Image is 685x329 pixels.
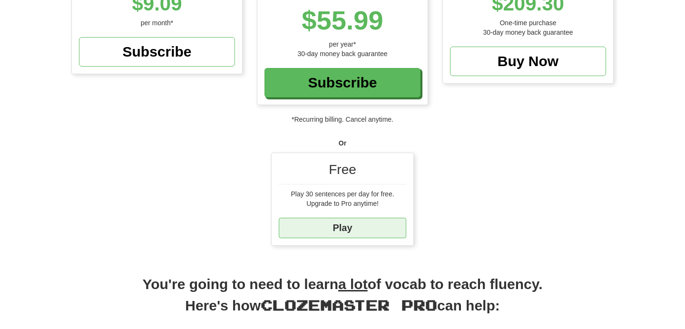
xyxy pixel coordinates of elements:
div: Upgrade to Pro anytime! [279,199,406,208]
div: 30-day money back guarantee [450,28,606,37]
strong: Or [339,139,346,147]
div: 30-day money back guarantee [264,49,421,58]
a: Subscribe [79,37,235,67]
a: Buy Now [450,47,606,76]
a: Play [279,218,406,238]
div: per year* [264,39,421,49]
div: Free [279,160,406,184]
u: a lot [338,276,368,292]
span: Clozemaster Pro [261,296,437,313]
div: per month* [79,18,235,28]
h2: You're going to need to learn of vocab to reach fluency. Here's how can help: [71,274,614,326]
div: One-time purchase [450,18,606,28]
div: Play 30 sentences per day for free. [279,189,406,199]
a: Subscribe [264,68,421,97]
div: $55.99 [264,1,421,39]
